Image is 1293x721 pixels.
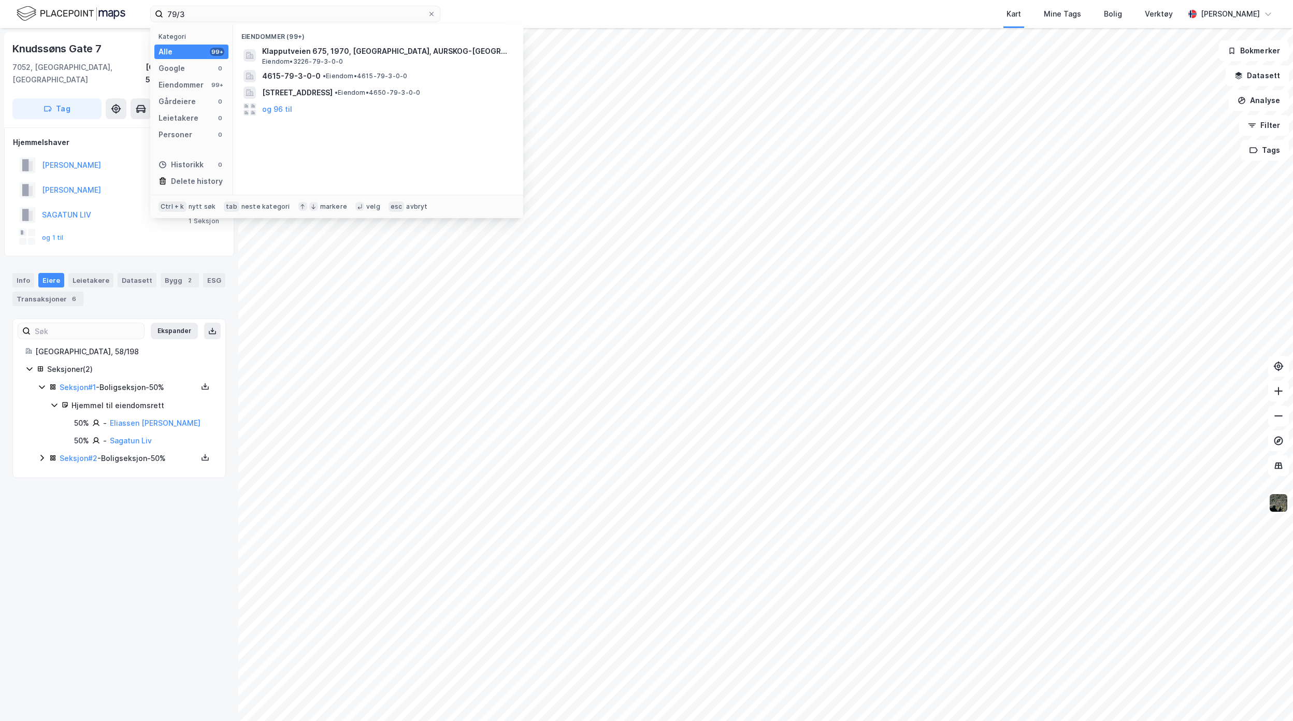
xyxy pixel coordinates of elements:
span: • [323,72,326,80]
div: tab [224,201,239,212]
button: Ekspander [151,323,198,339]
div: neste kategori [241,203,290,211]
span: 4615-79-3-0-0 [262,70,321,82]
div: Bygg [161,273,199,287]
div: Verktøy [1145,8,1173,20]
div: velg [366,203,380,211]
div: 99+ [210,81,224,89]
span: Eiendom • 4615-79-3-0-0 [323,72,407,80]
div: [GEOGRAPHIC_DATA], 58/198 [146,61,226,86]
div: esc [389,201,405,212]
div: 50% [74,435,89,447]
button: Tag [12,98,102,119]
button: Bokmerker [1219,40,1289,61]
div: Eiere [38,273,64,287]
button: og 96 til [262,103,292,116]
div: 1 Seksjon [189,217,219,225]
div: Delete history [171,175,223,188]
div: 0 [216,97,224,106]
span: [STREET_ADDRESS] [262,86,333,99]
div: 0 [216,114,224,122]
img: 9k= [1269,493,1288,513]
button: Analyse [1229,90,1289,111]
div: Google [159,62,185,75]
a: Eliassen [PERSON_NAME] [110,419,200,427]
div: nytt søk [189,203,216,211]
a: Seksjon#1 [60,383,96,392]
div: 0 [216,64,224,73]
span: Eiendom • 3226-79-3-0-0 [262,57,343,66]
div: ESG [203,273,225,287]
a: Sagatun Liv [110,436,152,445]
div: 6 [69,294,79,304]
button: Filter [1239,115,1289,136]
input: Søk på adresse, matrikkel, gårdeiere, leietakere eller personer [163,6,427,22]
div: Mine Tags [1044,8,1081,20]
div: - Boligseksjon - 50% [60,381,197,394]
div: Eiendommer [159,79,204,91]
span: Klapputveien 675, 1970, [GEOGRAPHIC_DATA], AURSKOG-[GEOGRAPHIC_DATA] [262,45,511,57]
div: 7052, [GEOGRAPHIC_DATA], [GEOGRAPHIC_DATA] [12,61,146,86]
div: Personer [159,128,192,141]
div: Seksjoner ( 2 ) [47,363,213,376]
button: Tags [1241,140,1289,161]
div: Gårdeiere [159,95,196,108]
div: Historikk [159,158,204,171]
div: Eiendommer (99+) [233,24,523,43]
iframe: Chat Widget [1241,671,1293,721]
div: [PERSON_NAME] [1201,8,1260,20]
div: markere [320,203,347,211]
div: Kontrollprogram for chat [1241,671,1293,721]
div: Bolig [1104,8,1122,20]
div: Leietakere [159,112,198,124]
div: Kart [1007,8,1021,20]
div: Hjemmel til eiendomsrett [71,399,213,412]
input: Søk [31,323,144,339]
div: 50% [74,417,89,429]
div: Alle [159,46,173,58]
span: • [335,89,338,96]
img: logo.f888ab2527a4732fd821a326f86c7f29.svg [17,5,125,23]
div: Datasett [118,273,156,287]
div: Leietakere [68,273,113,287]
div: Transaksjoner [12,292,83,306]
div: - Boligseksjon - 50% [60,452,197,465]
div: 2 [184,275,195,285]
div: avbryt [406,203,427,211]
a: Seksjon#2 [60,454,97,463]
button: Datasett [1226,65,1289,86]
div: 99+ [210,48,224,56]
span: Eiendom • 4650-79-3-0-0 [335,89,420,97]
div: 0 [216,131,224,139]
div: - [103,435,107,447]
div: Hjemmelshaver [13,136,225,149]
div: Knudssøns Gate 7 [12,40,104,57]
div: 0 [216,161,224,169]
div: Ctrl + k [159,201,186,212]
div: - [103,417,107,429]
div: Info [12,273,34,287]
div: Kategori [159,33,228,40]
div: [GEOGRAPHIC_DATA], 58/198 [35,345,213,358]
